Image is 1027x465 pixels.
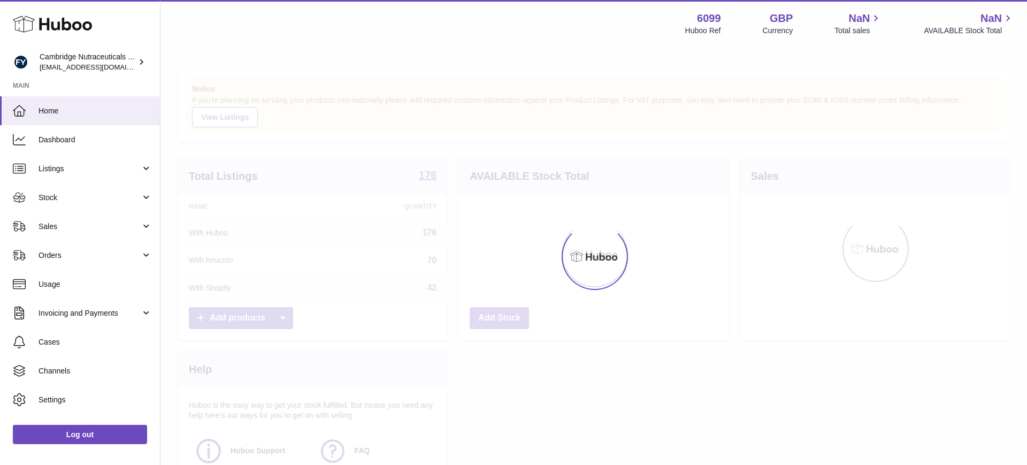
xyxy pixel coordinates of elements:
[39,250,141,261] span: Orders
[39,106,152,116] span: Home
[848,11,870,26] span: NaN
[39,366,152,376] span: Channels
[39,395,152,405] span: Settings
[39,164,141,174] span: Listings
[980,11,1002,26] span: NaN
[834,26,882,36] span: Total sales
[39,135,152,145] span: Dashboard
[685,26,721,36] div: Huboo Ref
[924,11,1014,36] a: NaN AVAILABLE Stock Total
[39,308,141,318] span: Invoicing and Payments
[40,63,157,71] span: [EMAIL_ADDRESS][DOMAIN_NAME]
[39,337,152,347] span: Cases
[39,222,141,232] span: Sales
[39,279,152,289] span: Usage
[697,11,721,26] strong: 6099
[763,26,793,36] div: Currency
[13,425,147,444] a: Log out
[924,26,1014,36] span: AVAILABLE Stock Total
[834,11,882,36] a: NaN Total sales
[770,11,793,26] strong: GBP
[13,54,29,70] img: internalAdmin-6099@internal.huboo.com
[40,52,136,72] div: Cambridge Nutraceuticals Ltd
[39,193,141,203] span: Stock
